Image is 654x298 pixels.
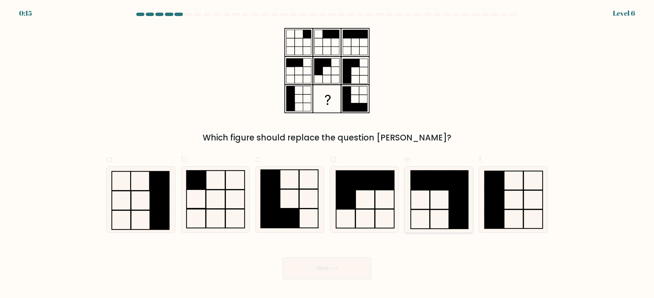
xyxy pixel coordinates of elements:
[613,8,635,18] div: Level 6
[106,152,114,166] span: a.
[479,152,483,166] span: f.
[255,152,263,166] span: c.
[19,8,32,18] div: 0:15
[181,152,189,166] span: b.
[330,152,338,166] span: d.
[283,257,371,279] button: Next
[110,132,544,144] div: Which figure should replace the question [PERSON_NAME]?
[404,152,412,166] span: e.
